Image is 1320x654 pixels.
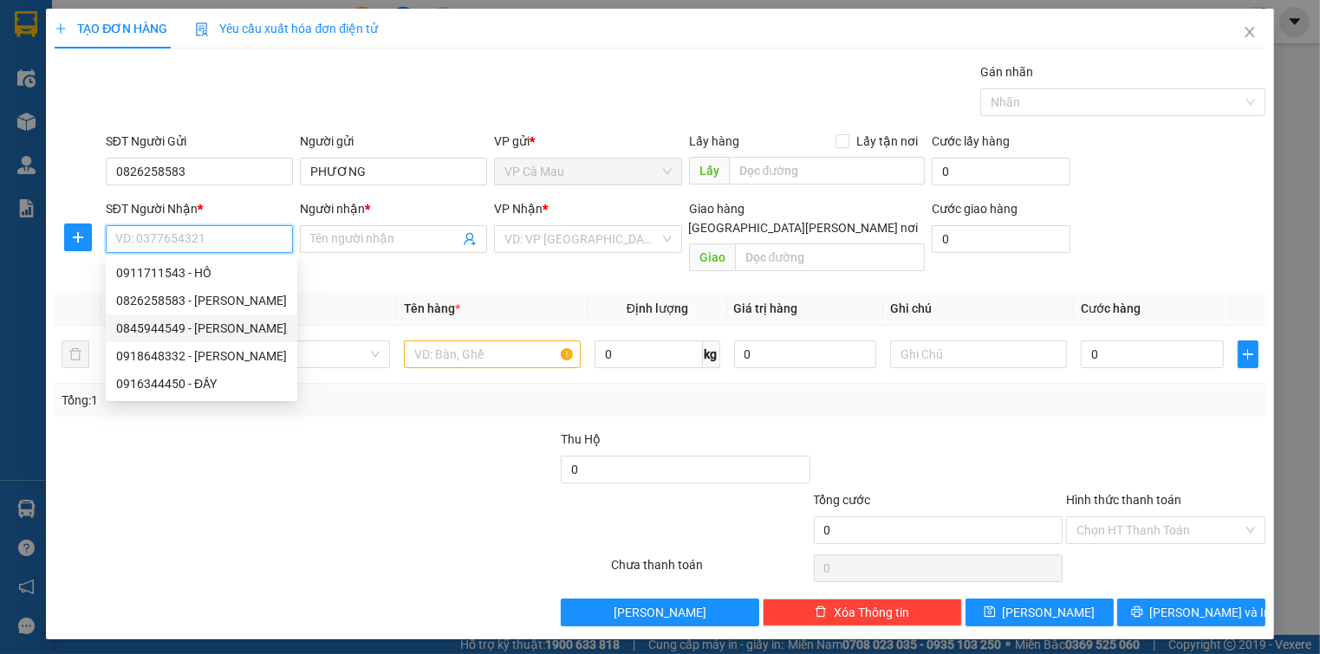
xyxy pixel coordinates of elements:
[932,202,1018,216] label: Cước giao hàng
[609,555,811,586] div: Chưa thanh toán
[404,340,581,368] input: VD: Bàn, Ghế
[614,603,706,622] span: [PERSON_NAME]
[65,230,91,244] span: plus
[224,341,380,367] span: Khác
[734,340,876,368] input: 0
[106,342,297,370] div: 0918648332 - MỸ KHANH
[561,599,759,626] button: [PERSON_NAME]
[1239,347,1258,361] span: plus
[1081,301,1141,315] span: Cước hàng
[689,134,739,148] span: Lấy hàng
[1131,605,1143,619] span: printer
[106,132,293,151] div: SĐT Người Gửi
[62,340,89,368] button: delete
[932,134,1010,148] label: Cước lấy hàng
[681,218,925,237] span: [GEOGRAPHIC_DATA][PERSON_NAME] nơi
[890,340,1067,368] input: Ghi Chú
[55,22,167,36] span: TẠO ĐƠN HÀNG
[561,432,601,446] span: Thu Hộ
[116,291,287,310] div: 0826258583 - [PERSON_NAME]
[734,301,798,315] span: Giá trị hàng
[1238,340,1258,368] button: plus
[689,157,729,185] span: Lấy
[729,157,925,185] input: Dọc đường
[689,202,745,216] span: Giao hàng
[504,159,671,185] span: VP Cà Mau
[932,225,1070,253] input: Cước giao hàng
[106,370,297,398] div: 0916344450 - ĐẦY
[55,23,67,35] span: plus
[1117,599,1265,626] button: printer[PERSON_NAME] và In
[106,259,297,287] div: 0911711543 - HỒ
[689,243,735,271] span: Giao
[980,65,1033,79] label: Gán nhãn
[300,199,487,218] div: Người nhận
[883,292,1074,326] th: Ghi chú
[494,202,543,216] span: VP Nhận
[834,603,909,622] span: Xóa Thông tin
[849,132,925,151] span: Lấy tận nơi
[1243,25,1257,39] span: close
[195,23,209,36] img: icon
[814,493,871,507] span: Tổng cước
[116,263,287,282] div: 0911711543 - HỒ
[1003,603,1096,622] span: [PERSON_NAME]
[966,599,1114,626] button: save[PERSON_NAME]
[627,301,688,315] span: Định lượng
[106,287,297,314] div: 0826258583 - PHƯƠNG
[106,314,297,342] div: 0845944549 - TUYỀN
[984,605,996,619] span: save
[703,340,720,368] span: kg
[763,599,961,626] button: deleteXóa Thông tin
[463,232,477,246] span: user-add
[116,319,287,338] div: 0845944549 - [PERSON_NAME]
[404,301,460,315] span: Tên hàng
[494,132,681,151] div: VP gửi
[195,22,378,36] span: Yêu cầu xuất hóa đơn điện tử
[64,223,92,251] button: plus
[815,605,827,619] span: delete
[62,391,510,410] div: Tổng: 1
[932,158,1070,185] input: Cước lấy hàng
[116,374,287,393] div: 0916344450 - ĐẦY
[1066,493,1181,507] label: Hình thức thanh toán
[300,132,487,151] div: Người gửi
[735,243,925,271] input: Dọc đường
[106,199,293,218] div: SĐT Người Nhận
[1150,603,1271,622] span: [PERSON_NAME] và In
[1226,9,1274,57] button: Close
[116,346,287,366] div: 0918648332 - [PERSON_NAME]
